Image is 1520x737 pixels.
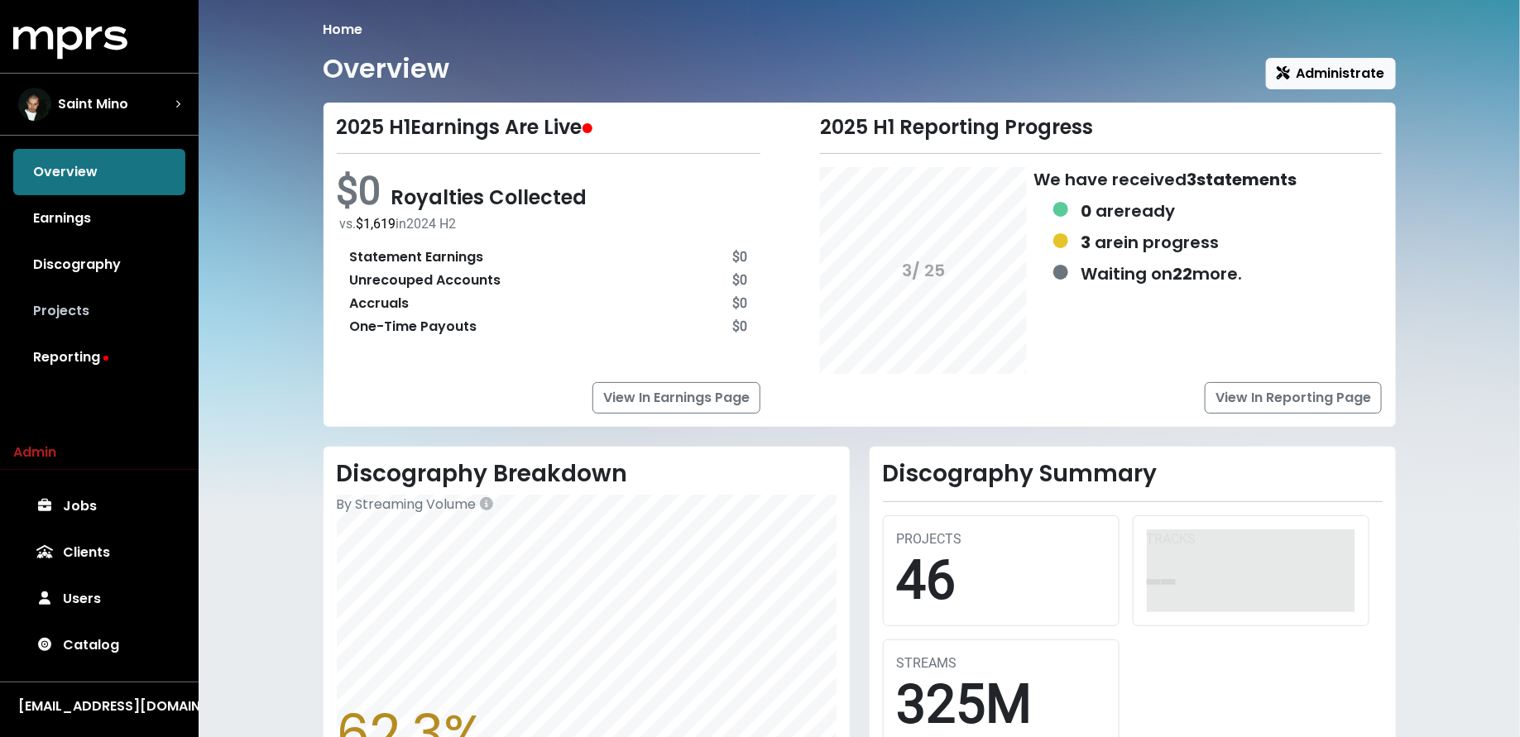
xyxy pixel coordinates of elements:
div: vs. in 2024 H2 [340,214,761,234]
div: 2025 H1 Reporting Progress [820,116,1382,140]
div: $0 [732,270,747,290]
nav: breadcrumb [324,20,1396,40]
b: 0 [1081,199,1092,223]
div: Waiting on more. [1081,261,1243,286]
img: The selected account / producer [18,88,51,121]
div: One-Time Payouts [350,317,477,337]
b: 3 statements [1187,168,1297,191]
li: Home [324,20,363,40]
div: Statement Earnings [350,247,484,267]
a: Reporting [13,334,185,380]
div: $0 [732,247,747,267]
b: 22 [1173,262,1193,285]
div: $0 [732,317,747,337]
span: Administrate [1277,64,1385,83]
div: [EMAIL_ADDRESS][DOMAIN_NAME] [18,696,180,716]
a: Clients [13,529,185,576]
span: Royalties Collected [391,184,587,211]
a: mprs logo [13,32,127,51]
span: By Streaming Volume [337,495,477,514]
a: Users [13,576,185,622]
div: 325M [897,673,1105,737]
div: are in progress [1081,230,1220,255]
a: Projects [13,288,185,334]
a: Discography [13,242,185,288]
div: STREAMS [897,653,1105,673]
b: 3 [1081,231,1091,254]
a: Earnings [13,195,185,242]
div: Unrecouped Accounts [350,270,501,290]
span: $1,619 [357,216,396,232]
h1: Overview [324,53,450,84]
div: are ready [1081,199,1176,223]
div: $0 [732,294,747,313]
div: PROJECTS [897,529,1105,549]
div: 2025 H1 Earnings Are Live [337,116,761,140]
button: [EMAIL_ADDRESS][DOMAIN_NAME] [13,696,185,717]
div: Accruals [350,294,410,313]
span: Saint Mino [58,94,128,114]
h2: Discography Breakdown [337,460,837,488]
span: $0 [337,167,391,214]
div: We have received [1033,167,1297,374]
a: Jobs [13,483,185,529]
div: 46 [897,549,1105,613]
a: Catalog [13,622,185,668]
a: View In Earnings Page [592,382,760,414]
button: Administrate [1266,58,1396,89]
h2: Discography Summary [883,460,1383,488]
a: View In Reporting Page [1205,382,1382,414]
